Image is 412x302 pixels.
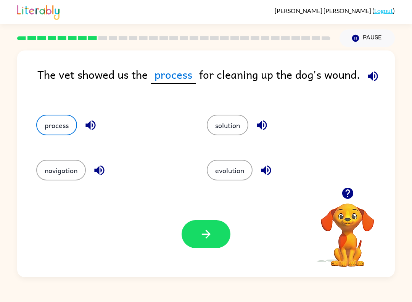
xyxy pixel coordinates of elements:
[207,115,248,135] button: solution
[207,160,253,180] button: evolution
[36,160,86,180] button: navigation
[340,29,395,47] button: Pause
[275,7,372,14] span: [PERSON_NAME] [PERSON_NAME]
[36,115,77,135] button: process
[37,66,395,99] div: The vet showed us the for cleaning up the dog's wound.
[309,192,386,268] video: Your browser must support playing .mp4 files to use Literably. Please try using another browser.
[151,66,196,84] span: process
[275,7,395,14] div: ( )
[17,3,60,20] img: Literably
[374,7,393,14] a: Logout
